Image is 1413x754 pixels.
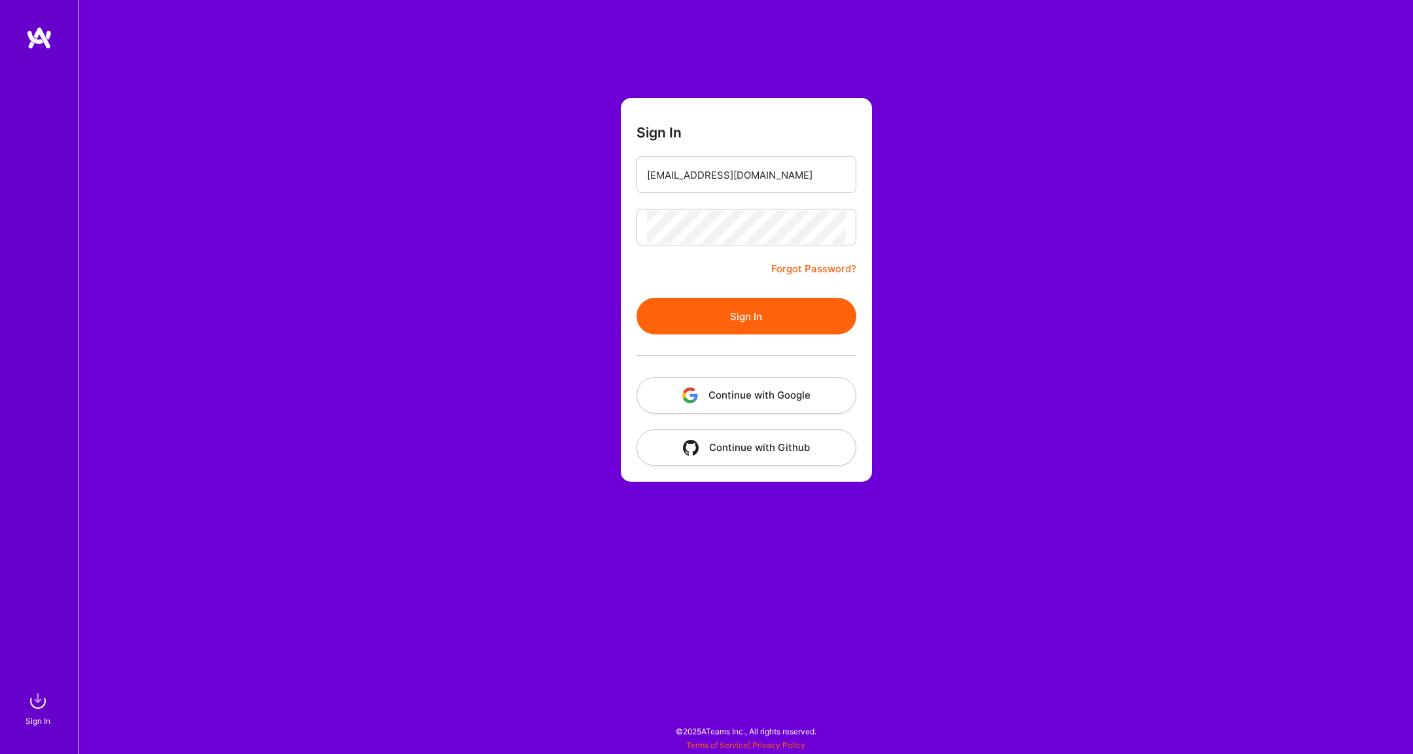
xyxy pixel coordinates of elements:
button: Sign In [637,298,856,334]
img: icon [683,440,699,456]
a: sign inSign In [27,688,51,728]
div: Sign In [26,714,50,728]
button: Continue with Google [637,377,856,414]
div: © 2025 ATeams Inc., All rights reserved. [78,715,1413,747]
a: Forgot Password? [771,261,856,277]
img: icon [682,387,698,403]
img: sign in [25,688,51,714]
a: Terms of Service [686,740,748,750]
img: logo [26,26,52,50]
a: Privacy Policy [752,740,805,750]
h3: Sign In [637,124,682,141]
button: Continue with Github [637,429,856,466]
input: Email... [647,158,846,192]
span: | [686,740,805,750]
